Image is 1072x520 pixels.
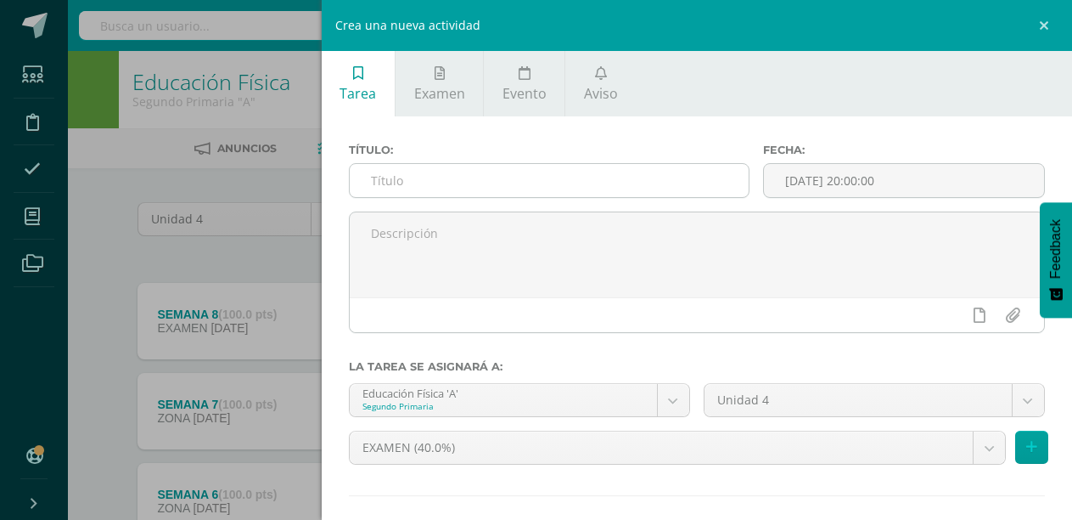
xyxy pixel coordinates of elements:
[1040,202,1072,318] button: Feedback - Mostrar encuesta
[764,164,1044,197] input: Fecha de entrega
[763,144,1045,156] label: Fecha:
[704,384,1044,416] a: Unidad 4
[502,84,547,103] span: Evento
[484,51,564,116] a: Evento
[414,84,465,103] span: Examen
[340,84,376,103] span: Tarea
[396,51,483,116] a: Examen
[350,164,749,197] input: Título
[350,432,1005,464] a: EXAMEN (40.0%)
[349,144,749,156] label: Título:
[362,432,960,464] span: EXAMEN (40.0%)
[565,51,636,116] a: Aviso
[350,384,689,416] a: Educación Física 'A'Segundo Primaria
[1048,219,1064,279] span: Feedback
[584,84,618,103] span: Aviso
[322,51,395,116] a: Tarea
[717,384,999,416] span: Unidad 4
[349,360,1045,373] label: La tarea se asignará a:
[362,400,644,412] div: Segundo Primaria
[362,384,644,400] div: Educación Física 'A'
